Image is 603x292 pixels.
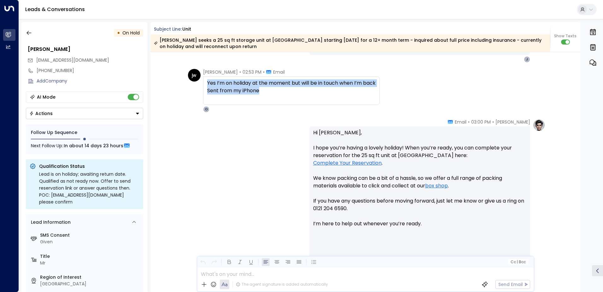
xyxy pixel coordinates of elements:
[40,239,141,245] div: Given
[210,258,218,266] button: Redo
[425,182,448,190] a: box shop
[40,281,141,287] div: [GEOGRAPHIC_DATA]
[239,69,241,75] span: •
[510,260,525,264] span: Cc Bcc
[40,274,141,281] label: Region of Interest
[188,69,201,82] div: jw
[31,142,138,149] div: Next Follow Up:
[39,163,139,169] p: Qualification Status
[40,232,141,239] label: SMS Consent
[313,129,526,235] p: Hi [PERSON_NAME], I hope you’re having a lovely holiday! When you’re ready, you can complete your...
[207,79,376,102] div: Yes I’m on holiday at the moment but will be in touch when I’m back
[517,260,518,264] span: |
[154,37,547,50] div: [PERSON_NAME] seeks a 25 sq ft storage unit at [GEOGRAPHIC_DATA] starting [DATE] for a 12+ month ...
[199,258,207,266] button: Undo
[36,57,109,64] span: justinkwhitehouse@googlemail.com
[203,106,209,113] div: O
[207,87,376,94] div: Sent from my iPhone
[37,78,143,84] div: AddCompany
[471,119,491,125] span: 03:00 PM
[508,259,528,265] button: Cc|Bcc
[37,94,56,100] div: AI Mode
[524,56,530,63] div: J
[495,119,530,125] span: [PERSON_NAME]
[243,69,261,75] span: 02:53 PM
[122,30,140,36] span: On Hold
[26,108,143,119] button: Actions
[39,171,139,205] div: Lead is on holiday; awaiting return date. Qualified as not ready now. Offer to send reservation l...
[29,219,71,226] div: Lead Information
[28,46,143,53] div: [PERSON_NAME]
[117,27,120,39] div: •
[40,260,141,266] div: Mr
[263,69,265,75] span: •
[533,119,545,131] img: profile-logo.png
[26,108,143,119] div: Button group with a nested menu
[313,159,382,167] a: Complete Your Reservation
[29,111,53,116] div: Actions
[203,69,238,75] span: [PERSON_NAME]
[236,282,328,287] div: The agent signature is added automatically
[31,129,138,136] div: Follow Up Sequence
[154,26,182,32] span: Subject Line:
[492,119,494,125] span: •
[25,6,85,13] a: Leads & Conversations
[182,26,191,33] div: Unit
[36,57,109,63] span: [EMAIL_ADDRESS][DOMAIN_NAME]
[455,119,466,125] span: Email
[468,119,470,125] span: •
[554,33,577,39] span: Show Texts
[37,67,143,74] div: [PHONE_NUMBER]
[40,253,141,260] label: Title
[64,142,123,149] span: In about 14 days 23 hours
[273,69,285,75] span: Email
